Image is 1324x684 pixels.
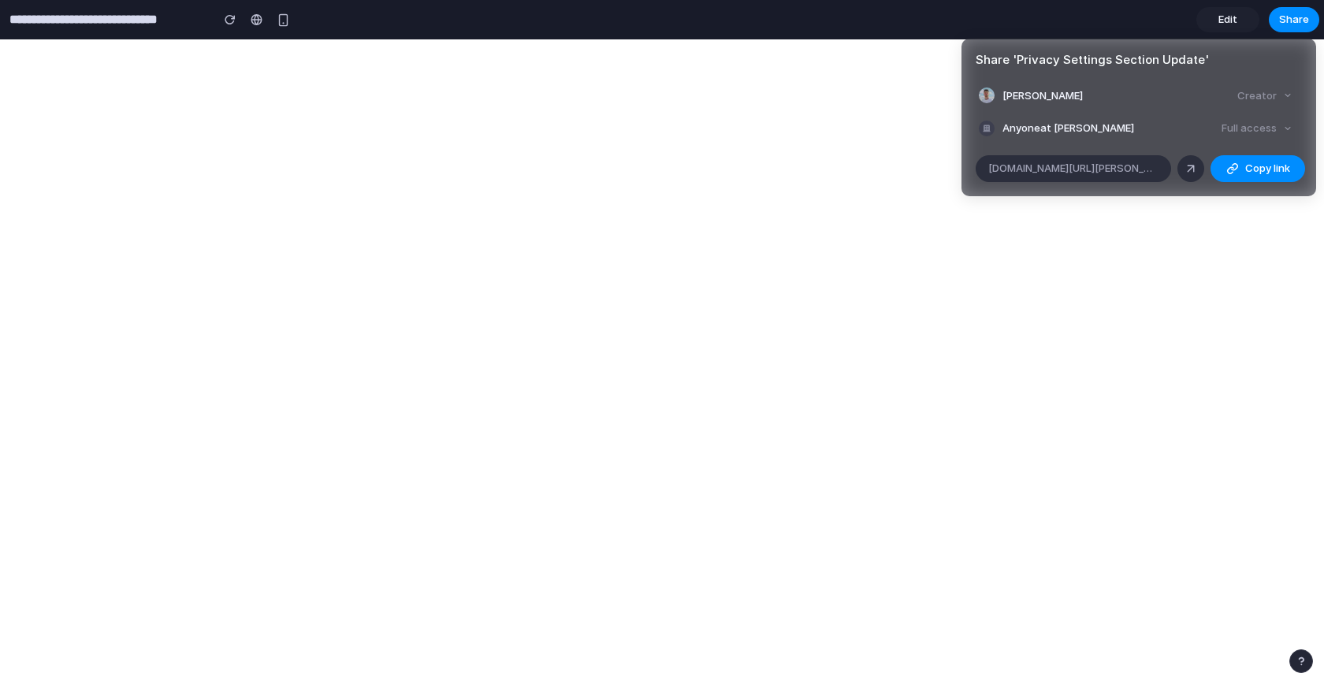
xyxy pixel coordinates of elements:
span: [PERSON_NAME] [1002,88,1083,104]
span: Copy link [1245,161,1290,177]
span: [DOMAIN_NAME][URL][PERSON_NAME] [988,161,1158,177]
button: Copy link [1211,155,1305,182]
div: [DOMAIN_NAME][URL][PERSON_NAME] [976,155,1171,182]
span: Anyone at [PERSON_NAME] [1002,121,1134,136]
h4: Share ' Privacy Settings Section Update ' [976,51,1302,69]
